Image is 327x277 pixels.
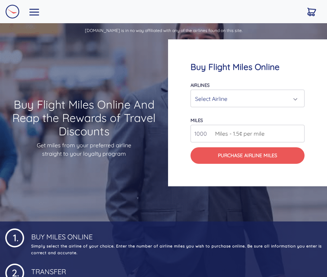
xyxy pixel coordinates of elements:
img: Logo [5,5,19,19]
h4: Transfer [30,262,322,276]
h4: Buy Flight Miles Online [191,62,305,72]
img: 1 [5,227,24,247]
span: Miles - 1.5¢ per mile [212,129,265,138]
button: Purchase Airline Miles [191,147,305,164]
h4: Buy Miles Online [30,227,322,241]
button: Toggle navigation [25,6,44,17]
img: Cart [307,8,316,16]
label: Airlines [191,82,209,88]
label: miles [191,117,203,123]
div: Select Airline [195,92,296,105]
h1: Buy Flight Miles Online And Reap the Rewards of Travel Discounts [11,98,157,138]
p: Get miles from your preferred airline straight to your loyalty program [11,141,157,158]
img: Toggle [29,9,39,15]
button: Select Airline [191,90,305,107]
p: Simply select the airline of your choice. Enter the number of airline miles you wish to purchase ... [30,243,322,256]
a: Logo [5,3,19,20]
